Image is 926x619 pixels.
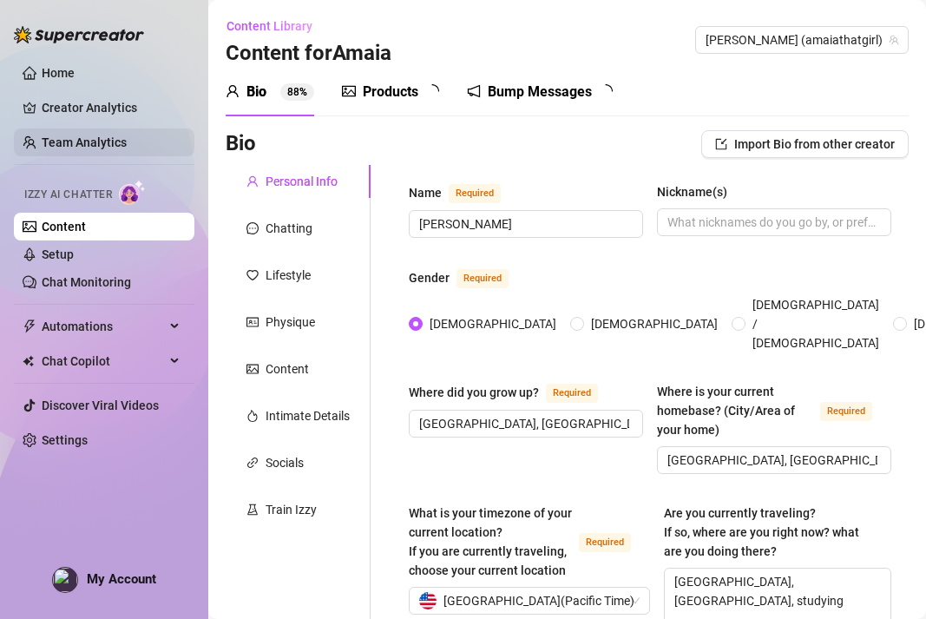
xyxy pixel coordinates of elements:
[246,410,259,422] span: fire
[119,180,146,205] img: AI Chatter
[23,355,34,367] img: Chat Copilot
[579,533,631,552] span: Required
[820,402,872,421] span: Required
[266,453,304,472] div: Socials
[226,84,240,98] span: user
[24,187,112,203] span: Izzy AI Chatter
[42,94,181,122] a: Creator Analytics
[42,247,74,261] a: Setup
[423,314,563,333] span: [DEMOGRAPHIC_DATA]
[657,182,739,201] label: Nickname(s)
[246,504,259,516] span: experiment
[42,347,165,375] span: Chat Copilot
[667,451,877,470] input: Where is your current homebase? (City/Area of your home)
[409,182,520,203] label: Name
[657,382,891,439] label: Where is your current homebase? (City/Area of your home)
[467,84,481,98] span: notification
[266,406,350,425] div: Intimate Details
[664,506,859,558] span: Are you currently traveling? If so, where are you right now? what are you doing there?
[363,82,418,102] div: Products
[42,66,75,80] a: Home
[456,269,509,288] span: Required
[226,40,391,68] h3: Content for Amaia
[42,135,127,149] a: Team Analytics
[246,82,266,102] div: Bio
[42,313,165,340] span: Automations
[409,506,572,577] span: What is your timezone of your current location? If you are currently traveling, choose your curre...
[87,571,156,587] span: My Account
[266,359,309,379] div: Content
[14,26,144,43] img: logo-BBDzfeDw.svg
[266,172,338,191] div: Personal Info
[246,457,259,469] span: link
[657,382,813,439] div: Where is your current homebase? (City/Area of your home)
[409,382,617,403] label: Where did you grow up?
[584,314,725,333] span: [DEMOGRAPHIC_DATA]
[409,383,539,402] div: Where did you grow up?
[23,319,36,333] span: thunderbolt
[488,82,592,102] div: Bump Messages
[701,130,909,158] button: Import Bio from other creator
[266,313,315,332] div: Physique
[42,433,88,447] a: Settings
[342,84,356,98] span: picture
[409,268,450,287] div: Gender
[53,568,77,592] img: profilePics%2FY8vLRAwdmmbAYS8ie2Vf3SdM9hD3.png
[409,183,442,202] div: Name
[419,214,629,234] input: Name
[425,84,439,98] span: loading
[657,182,727,201] div: Nickname(s)
[266,500,317,519] div: Train Izzy
[246,222,259,234] span: message
[409,267,528,288] label: Gender
[42,398,159,412] a: Discover Viral Videos
[419,414,629,433] input: Where did you grow up?
[266,266,311,285] div: Lifestyle
[226,130,256,158] h3: Bio
[246,363,259,375] span: picture
[226,12,326,40] button: Content Library
[246,175,259,188] span: user
[42,275,131,289] a: Chat Monitoring
[42,220,86,234] a: Content
[246,269,259,281] span: heart
[449,184,501,203] span: Required
[227,19,312,33] span: Content Library
[745,295,886,352] span: [DEMOGRAPHIC_DATA] / [DEMOGRAPHIC_DATA]
[266,219,312,238] div: Chatting
[246,316,259,328] span: idcard
[546,384,598,403] span: Required
[443,588,634,614] span: [GEOGRAPHIC_DATA] ( Pacific Time )
[715,138,727,150] span: import
[599,84,613,98] span: loading
[889,35,899,45] span: team
[280,83,314,101] sup: 88%
[667,213,877,232] input: Nickname(s)
[734,137,895,151] span: Import Bio from other creator
[706,27,898,53] span: Amaia (amaiathatgirl)
[419,592,437,609] img: us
